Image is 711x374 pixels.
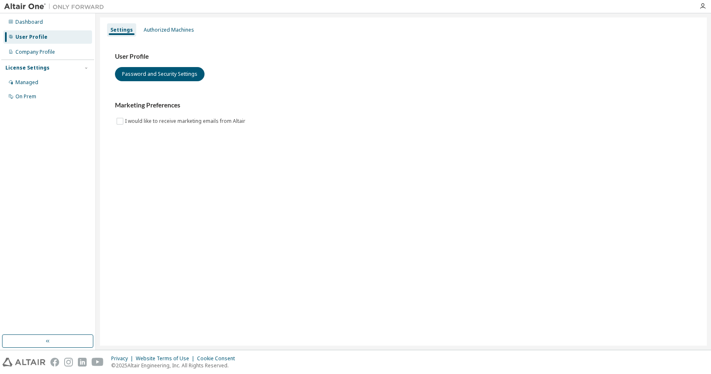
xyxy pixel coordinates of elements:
[92,358,104,367] img: youtube.svg
[15,79,38,86] div: Managed
[15,93,36,100] div: On Prem
[115,67,205,81] button: Password and Security Settings
[110,27,133,33] div: Settings
[15,19,43,25] div: Dashboard
[2,358,45,367] img: altair_logo.svg
[111,355,136,362] div: Privacy
[115,101,692,110] h3: Marketing Preferences
[15,34,47,40] div: User Profile
[64,358,73,367] img: instagram.svg
[15,49,55,55] div: Company Profile
[78,358,87,367] img: linkedin.svg
[111,362,240,369] p: © 2025 Altair Engineering, Inc. All Rights Reserved.
[5,65,50,71] div: License Settings
[4,2,108,11] img: Altair One
[197,355,240,362] div: Cookie Consent
[144,27,194,33] div: Authorized Machines
[50,358,59,367] img: facebook.svg
[125,116,247,126] label: I would like to receive marketing emails from Altair
[115,52,692,61] h3: User Profile
[136,355,197,362] div: Website Terms of Use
